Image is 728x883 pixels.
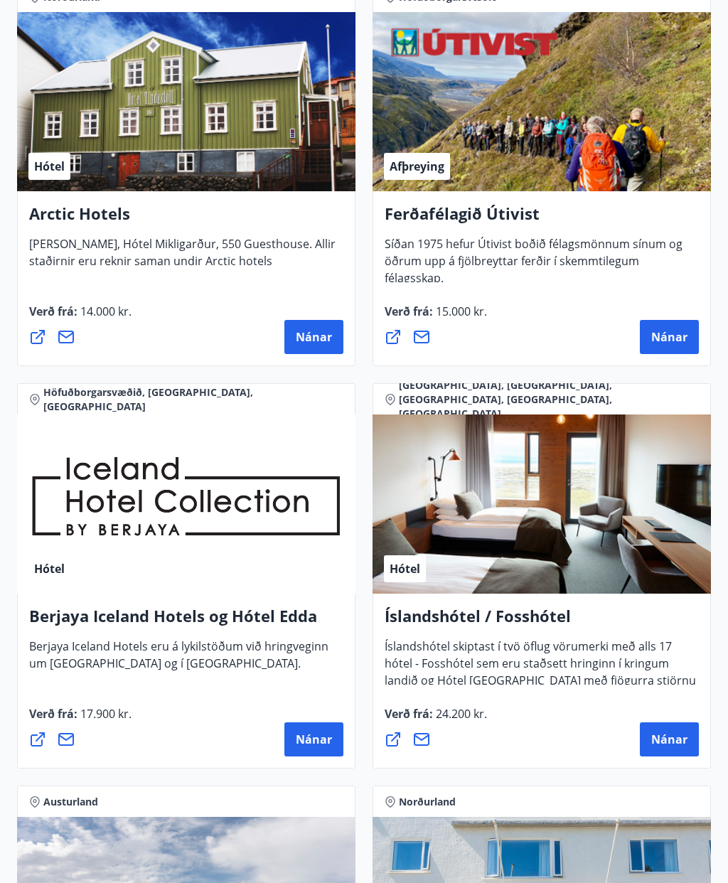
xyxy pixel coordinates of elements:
[77,304,132,320] span: 14.000 kr.
[34,562,65,577] span: Hótel
[284,321,343,355] button: Nánar
[433,707,487,722] span: 24.200 kr.
[385,707,487,734] span: Verð frá :
[385,606,699,638] h4: Íslandshótel / Fosshótel
[651,330,687,346] span: Nánar
[77,707,132,722] span: 17.900 kr.
[390,159,444,175] span: Afþreying
[29,203,343,236] h4: Arctic Hotels
[385,304,487,331] span: Verð frá :
[29,707,132,734] span: Verð frá :
[284,723,343,757] button: Nánar
[296,732,332,748] span: Nánar
[640,321,699,355] button: Nánar
[385,203,699,236] h4: Ferðafélagið Útivist
[399,379,699,422] span: [GEOGRAPHIC_DATA], [GEOGRAPHIC_DATA], [GEOGRAPHIC_DATA], [GEOGRAPHIC_DATA], [GEOGRAPHIC_DATA]
[385,237,682,298] span: Síðan 1975 hefur Útivist boðið félagsmönnum sínum og öðrum upp á fjölbreyttar ferðir í skemmtileg...
[29,237,336,281] span: [PERSON_NAME], Hótel Mikligarður, 550 Guesthouse. Allir staðirnir eru reknir saman undir Arctic h...
[29,304,132,331] span: Verð frá :
[34,159,65,175] span: Hótel
[43,796,98,810] span: Austurland
[29,639,328,683] span: Berjaya Iceland Hotels eru á lykilstöðum við hringveginn um [GEOGRAPHIC_DATA] og í [GEOGRAPHIC_DA...
[433,304,487,320] span: 15.000 kr.
[385,639,696,717] span: Íslandshótel skiptast í tvö öflug vörumerki með alls 17 hótel - Fosshótel sem eru staðsett hringi...
[296,330,332,346] span: Nánar
[29,606,343,638] h4: Berjaya Iceland Hotels og Hótel Edda
[399,796,456,810] span: Norðurland
[43,386,343,414] span: Höfuðborgarsvæðið, [GEOGRAPHIC_DATA], [GEOGRAPHIC_DATA]
[640,723,699,757] button: Nánar
[390,562,420,577] span: Hótel
[651,732,687,748] span: Nánar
